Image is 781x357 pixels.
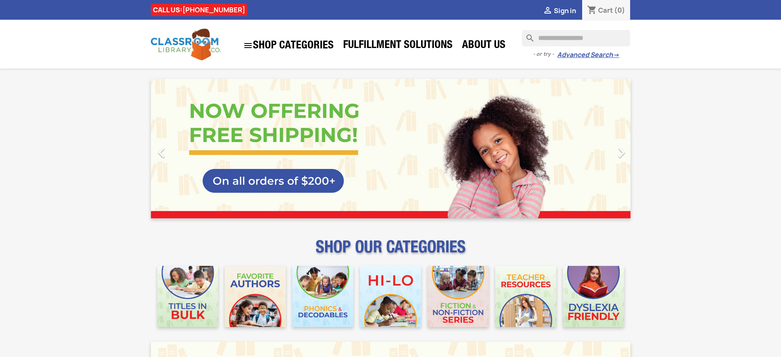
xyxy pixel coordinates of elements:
[543,6,576,15] a:  Sign in
[360,266,421,327] img: CLC_HiLo_Mobile.jpg
[587,6,597,16] i: shopping_cart
[225,266,286,327] img: CLC_Favorite_Authors_Mobile.jpg
[151,79,223,218] a: Previous
[428,266,489,327] img: CLC_Fiction_Nonfiction_Mobile.jpg
[182,5,245,14] a: [PHONE_NUMBER]
[495,266,556,327] img: CLC_Teacher_Resources_Mobile.jpg
[598,6,613,15] span: Cart
[292,266,353,327] img: CLC_Phonics_And_Decodables_Mobile.jpg
[563,266,624,327] img: CLC_Dyslexia_Mobile.jpg
[522,30,532,40] i: search
[151,79,631,218] ul: Carousel container
[614,6,625,15] span: (0)
[151,4,247,16] div: CALL US:
[243,41,253,50] i: 
[558,79,631,218] a: Next
[157,266,219,327] img: CLC_Bulk_Mobile.jpg
[339,38,457,54] a: Fulfillment Solutions
[239,37,338,55] a: SHOP CATEGORIES
[151,29,221,60] img: Classroom Library Company
[543,6,553,16] i: 
[151,142,172,163] i: 
[533,50,557,58] span: - or try -
[613,51,619,59] span: →
[458,38,510,54] a: About Us
[151,245,631,259] p: SHOP OUR CATEGORIES
[554,6,576,15] span: Sign in
[522,30,630,46] input: Search
[557,51,619,59] a: Advanced Search→
[611,142,632,163] i: 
